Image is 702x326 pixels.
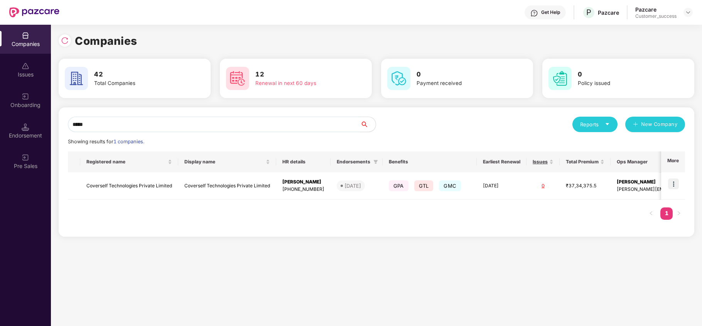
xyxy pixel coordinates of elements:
[389,180,408,191] span: GPA
[86,159,166,165] span: Registered name
[61,37,69,44] img: svg+xml;base64,PHN2ZyBpZD0iUmVsb2FkLTMyeDMyIiB4bWxucz0iaHR0cDovL3d3dy53My5vcmcvMjAwMC9zdmciIHdpZH...
[548,67,572,90] img: svg+xml;base64,PHN2ZyB4bWxucz0iaHR0cDovL3d3dy53My5vcmcvMjAwMC9zdmciIHdpZHRoPSI2MCIgaGVpZ2h0PSI2MC...
[94,79,185,87] div: Total Companies
[414,180,434,191] span: GTL
[178,151,276,172] th: Display name
[677,211,681,216] span: right
[226,67,249,90] img: svg+xml;base64,PHN2ZyB4bWxucz0iaHR0cDovL3d3dy53My5vcmcvMjAwMC9zdmciIHdpZHRoPSI2MCIgaGVpZ2h0PSI2MC...
[75,32,137,49] h1: Companies
[668,178,679,189] img: icon
[417,79,508,87] div: Payment received
[635,13,677,19] div: Customer_success
[641,121,678,128] span: New Company
[255,79,346,87] div: Renewal in next 60 days
[661,151,685,172] th: More
[526,151,560,172] th: Issues
[660,207,673,220] li: 1
[578,79,669,87] div: Policy issued
[566,159,599,165] span: Total Premium
[178,172,276,200] td: Coverself Technologies Private Limited
[533,182,553,190] div: 0
[360,121,376,127] span: search
[633,122,638,128] span: plus
[439,180,461,191] span: GMC
[387,67,410,90] img: svg+xml;base64,PHN2ZyB4bWxucz0iaHR0cDovL3d3dy53My5vcmcvMjAwMC9zdmciIHdpZHRoPSI2MCIgaGVpZ2h0PSI2MC...
[598,9,619,16] div: Pazcare
[282,178,324,186] div: [PERSON_NAME]
[673,207,685,220] button: right
[580,121,610,128] div: Reports
[80,172,178,200] td: Coverself Technologies Private Limited
[22,62,29,70] img: svg+xml;base64,PHN2ZyBpZD0iSXNzdWVzX2Rpc2FibGVkIiB4bWxucz0iaHR0cDovL3d3dy53My5vcmcvMjAwMC9zdmciIH...
[605,122,610,127] span: caret-down
[560,151,611,172] th: Total Premium
[94,70,185,80] h3: 42
[530,9,538,17] img: svg+xml;base64,PHN2ZyBpZD0iSGVscC0zMngzMiIgeG1sbnM9Imh0dHA6Ly93d3cudzMub3JnLzIwMDAvc3ZnIiB3aWR0aD...
[255,70,346,80] h3: 12
[645,207,657,220] button: left
[635,6,677,13] div: Pazcare
[68,139,144,144] span: Showing results for
[22,123,29,131] img: svg+xml;base64,PHN2ZyB3aWR0aD0iMTQuNSIgaGVpZ2h0PSIxNC41IiB2aWV3Qm94PSIwIDAgMTYgMTYiIGZpbGw9Im5vbm...
[337,159,370,165] span: Endorsements
[578,70,669,80] h3: 0
[625,117,685,132] button: plusNew Company
[477,172,526,200] td: [DATE]
[566,182,604,190] div: ₹37,34,375.5
[344,182,361,190] div: [DATE]
[649,211,653,216] span: left
[65,67,88,90] img: svg+xml;base64,PHN2ZyB4bWxucz0iaHR0cDovL3d3dy53My5vcmcvMjAwMC9zdmciIHdpZHRoPSI2MCIgaGVpZ2h0PSI2MC...
[417,70,508,80] h3: 0
[383,151,477,172] th: Benefits
[113,139,144,144] span: 1 companies.
[22,32,29,39] img: svg+xml;base64,PHN2ZyBpZD0iQ29tcGFuaWVzIiB4bWxucz0iaHR0cDovL3d3dy53My5vcmcvMjAwMC9zdmciIHdpZHRoPS...
[9,7,59,17] img: New Pazcare Logo
[282,186,324,193] div: [PHONE_NUMBER]
[685,9,691,15] img: svg+xml;base64,PHN2ZyBpZD0iRHJvcGRvd24tMzJ4MzIiIHhtbG5zPSJodHRwOi8vd3d3LnczLm9yZy8yMDAwL3N2ZyIgd2...
[360,117,376,132] button: search
[477,151,526,172] th: Earliest Renewal
[184,159,264,165] span: Display name
[645,207,657,220] li: Previous Page
[372,157,380,166] span: filter
[22,154,29,161] img: svg+xml;base64,PHN2ZyB3aWR0aD0iMjAiIGhlaWdodD0iMjAiIHZpZXdCb3g9IjAgMCAyMCAyMCIgZmlsbD0ibm9uZSIgeG...
[660,207,673,219] a: 1
[276,151,331,172] th: HR details
[541,9,560,15] div: Get Help
[533,159,548,165] span: Issues
[80,151,178,172] th: Registered name
[22,93,29,100] img: svg+xml;base64,PHN2ZyB3aWR0aD0iMjAiIGhlaWdodD0iMjAiIHZpZXdCb3g9IjAgMCAyMCAyMCIgZmlsbD0ibm9uZSIgeG...
[373,160,378,164] span: filter
[673,207,685,220] li: Next Page
[586,8,591,17] span: P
